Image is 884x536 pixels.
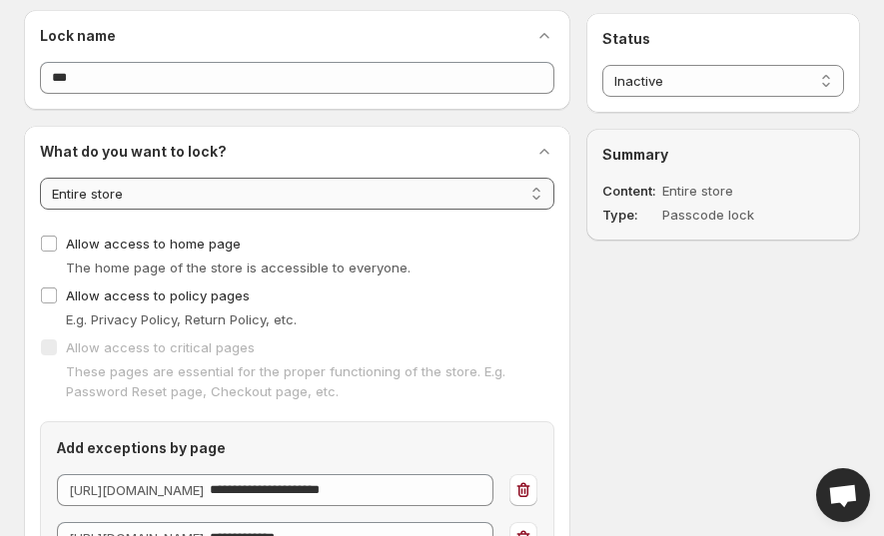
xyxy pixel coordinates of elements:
[66,339,255,355] span: Allow access to critical pages
[40,142,227,162] h2: What do you want to lock?
[662,205,795,225] dd: Passcode lock
[66,260,411,275] span: The home page of the store is accessible to everyone.
[602,29,844,49] h2: Status
[69,482,204,498] span: [URL][DOMAIN_NAME]
[66,236,241,252] span: Allow access to home page
[57,438,537,458] h2: Add exceptions by page
[602,205,658,225] dt: Type :
[66,363,505,399] span: These pages are essential for the proper functioning of the store. E.g. Password Reset page, Chec...
[602,145,844,165] h2: Summary
[66,311,297,327] span: E.g. Privacy Policy, Return Policy, etc.
[66,287,250,303] span: Allow access to policy pages
[602,181,658,201] dt: Content :
[40,26,116,46] h2: Lock name
[816,468,870,522] div: Open chat
[662,181,795,201] dd: Entire store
